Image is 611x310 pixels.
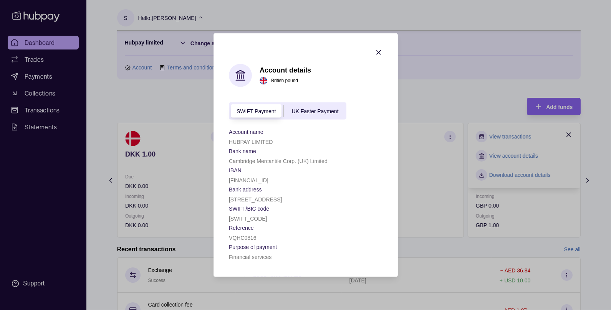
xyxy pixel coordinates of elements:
[229,168,242,174] p: IBAN
[229,158,328,165] p: Cambridge Mercantile Corp. (UK) Limited
[229,187,262,193] p: Bank address
[229,148,256,155] p: Bank name
[229,129,263,135] p: Account name
[229,216,267,222] p: [SWIFT_CODE]
[229,139,273,145] p: HUBPAY LIMITED
[229,102,346,120] div: accountIndex
[229,235,257,241] p: VQHC0816
[229,206,269,212] p: SWIFT/BIC code
[260,77,267,84] img: gb
[229,244,277,251] p: Purpose of payment
[229,225,254,231] p: Reference
[291,108,338,114] span: UK Faster Payment
[237,108,276,114] span: SWIFT Payment
[229,254,272,261] p: Financial services
[271,76,298,85] p: British pound
[229,178,268,184] p: [FINANCIAL_ID]
[260,66,311,74] h1: Account details
[229,197,282,203] p: [STREET_ADDRESS]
